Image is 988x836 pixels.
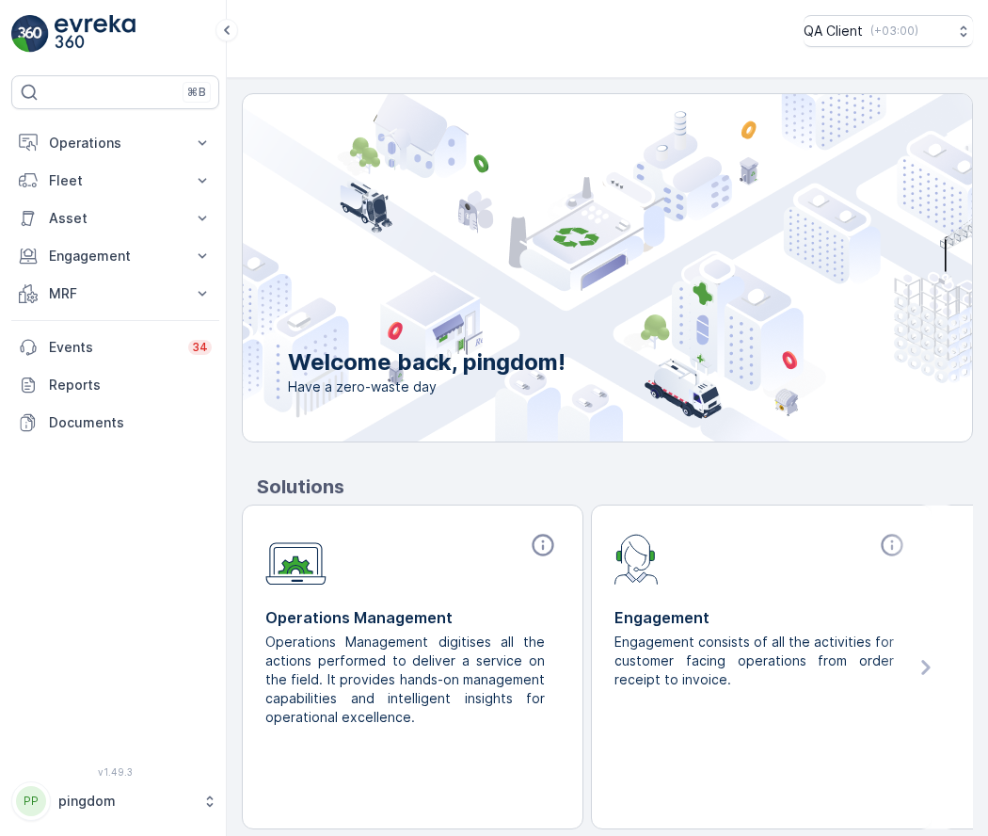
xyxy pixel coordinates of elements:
[11,404,219,442] a: Documents
[870,24,918,39] p: ( +03:00 )
[49,376,212,394] p: Reports
[614,633,894,689] p: Engagement consists of all the activities for customer facing operations from order receipt to in...
[11,237,219,275] button: Engagement
[49,338,177,357] p: Events
[11,15,49,53] img: logo
[11,275,219,313] button: MRF
[49,413,212,432] p: Documents
[11,766,219,778] span: v 1.49.3
[11,200,219,237] button: Asset
[11,366,219,404] a: Reports
[614,606,909,629] p: Engagement
[11,329,219,366] a: Events34
[804,15,973,47] button: QA Client(+03:00)
[49,247,182,265] p: Engagement
[11,162,219,200] button: Fleet
[49,171,182,190] p: Fleet
[192,340,208,355] p: 34
[49,134,182,153] p: Operations
[614,532,659,585] img: module-icon
[288,378,566,396] span: Have a zero-waste day
[265,606,560,629] p: Operations Management
[11,781,219,821] button: PPpingdom
[49,209,182,228] p: Asset
[187,85,206,100] p: ⌘B
[158,94,972,442] img: city illustration
[257,473,973,501] p: Solutions
[288,347,566,378] p: Welcome back, pingdom!
[55,15,135,53] img: logo_light-DOdMpM7g.png
[804,22,863,40] p: QA Client
[49,284,182,303] p: MRF
[16,786,46,816] div: PP
[265,633,545,727] p: Operations Management digitises all the actions performed to deliver a service on the field. It p...
[265,532,327,586] img: module-icon
[11,124,219,162] button: Operations
[58,792,193,811] p: pingdom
